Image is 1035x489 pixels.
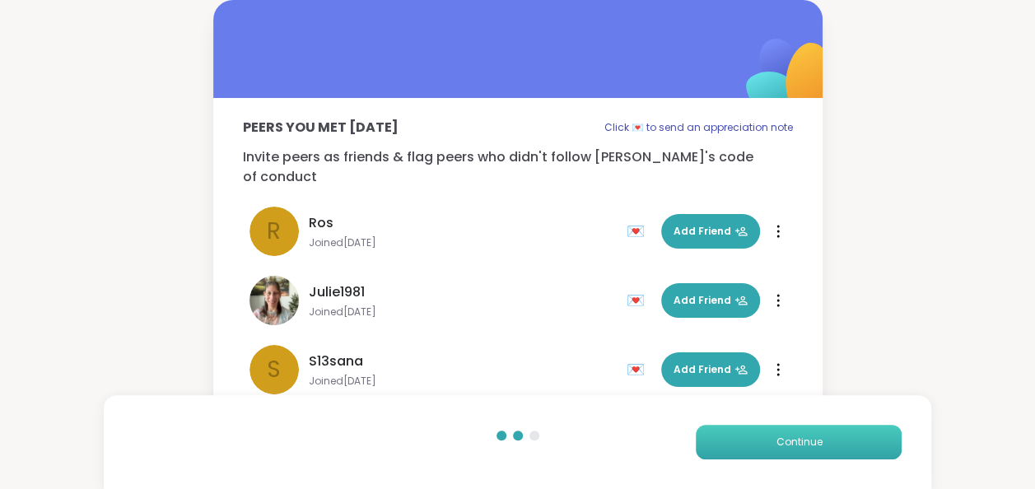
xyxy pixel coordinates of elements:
[309,352,363,371] span: S13sana
[627,218,651,244] div: 💌
[776,435,822,449] span: Continue
[309,236,617,249] span: Joined [DATE]
[267,352,281,387] span: S
[309,282,365,302] span: Julie1981
[309,305,617,319] span: Joined [DATE]
[243,118,399,137] p: Peers you met [DATE]
[661,214,760,249] button: Add Friend
[674,224,748,239] span: Add Friend
[627,356,651,383] div: 💌
[696,425,902,459] button: Continue
[309,375,617,388] span: Joined [DATE]
[243,147,793,187] p: Invite peers as friends & flag peers who didn't follow [PERSON_NAME]'s code of conduct
[674,362,748,377] span: Add Friend
[627,287,651,314] div: 💌
[661,283,760,318] button: Add Friend
[661,352,760,387] button: Add Friend
[249,276,299,325] img: Julie1981
[674,293,748,308] span: Add Friend
[309,213,333,233] span: Ros
[267,214,281,249] span: R
[604,118,793,137] p: Click 💌 to send an appreciation note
